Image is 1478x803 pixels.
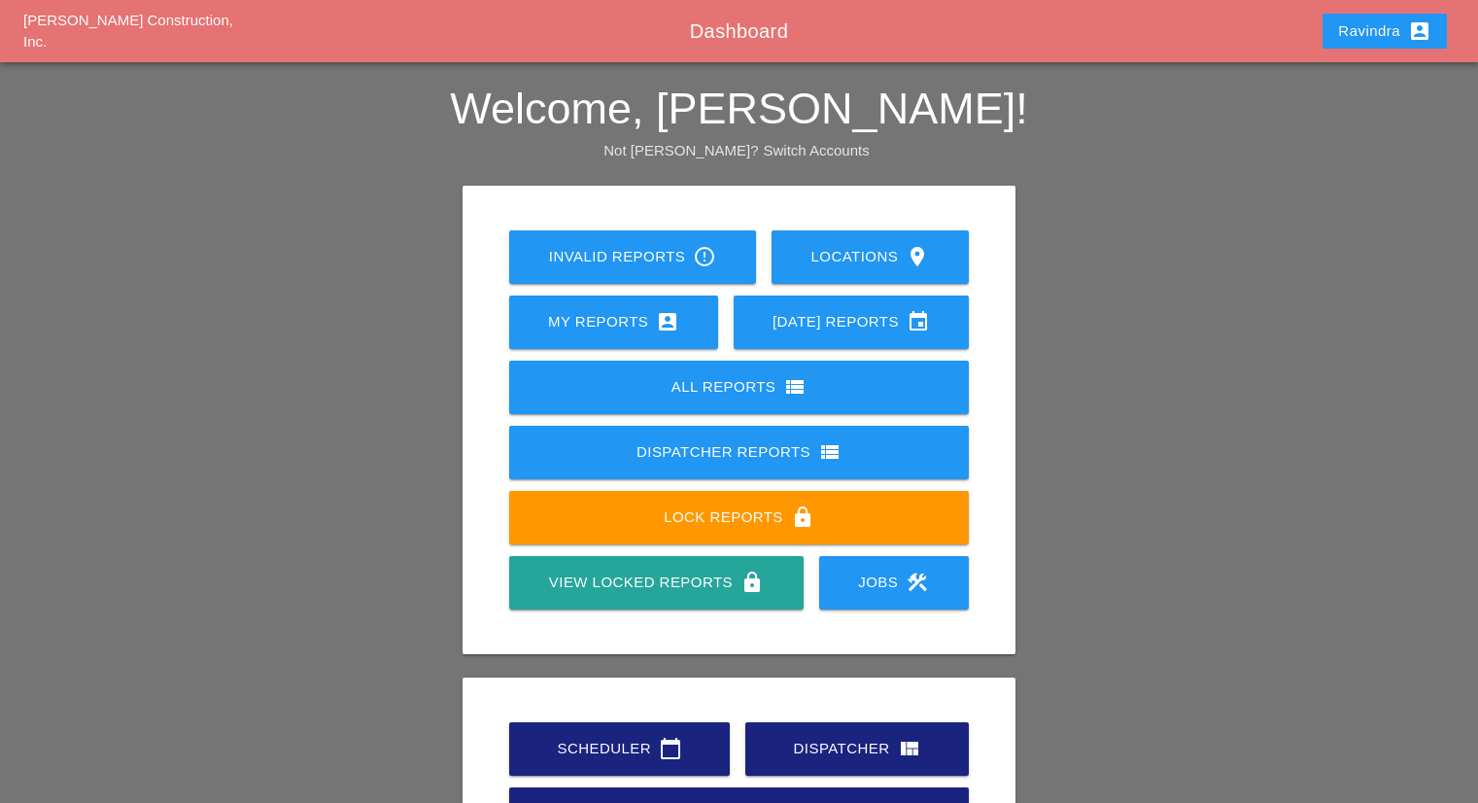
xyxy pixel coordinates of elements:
[783,375,807,399] i: view_list
[540,571,772,594] div: View Locked Reports
[603,142,758,158] span: Not [PERSON_NAME]?
[659,737,682,760] i: calendar_today
[509,722,730,776] a: Scheduler
[772,230,969,284] a: Locations
[509,230,756,284] a: Invalid Reports
[1323,14,1447,49] button: Ravindra
[509,556,803,610] a: View Locked Reports
[1408,19,1431,43] i: account_box
[818,440,842,464] i: view_list
[509,491,969,544] a: Lock Reports
[509,296,718,349] a: My Reports
[540,440,938,464] div: Dispatcher Reports
[764,142,870,158] a: Switch Accounts
[776,737,937,760] div: Dispatcher
[540,245,725,268] div: Invalid Reports
[540,375,938,399] div: All Reports
[1338,19,1431,43] div: Ravindra
[740,571,764,594] i: lock
[819,556,969,610] a: Jobs
[734,296,969,349] a: [DATE] Reports
[745,722,968,776] a: Dispatcher
[509,426,969,479] a: Dispatcher Reports
[906,571,929,594] i: construction
[803,245,938,268] div: Locations
[765,310,938,333] div: [DATE] Reports
[540,737,699,760] div: Scheduler
[898,737,921,760] i: view_quilt
[850,571,938,594] div: Jobs
[907,310,930,333] i: event
[23,12,233,51] a: [PERSON_NAME] Construction, Inc.
[509,361,969,414] a: All Reports
[693,245,716,268] i: error_outline
[540,506,938,529] div: Lock Reports
[690,20,788,42] span: Dashboard
[540,310,687,333] div: My Reports
[656,310,679,333] i: account_box
[791,506,814,529] i: lock
[906,245,929,268] i: location_on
